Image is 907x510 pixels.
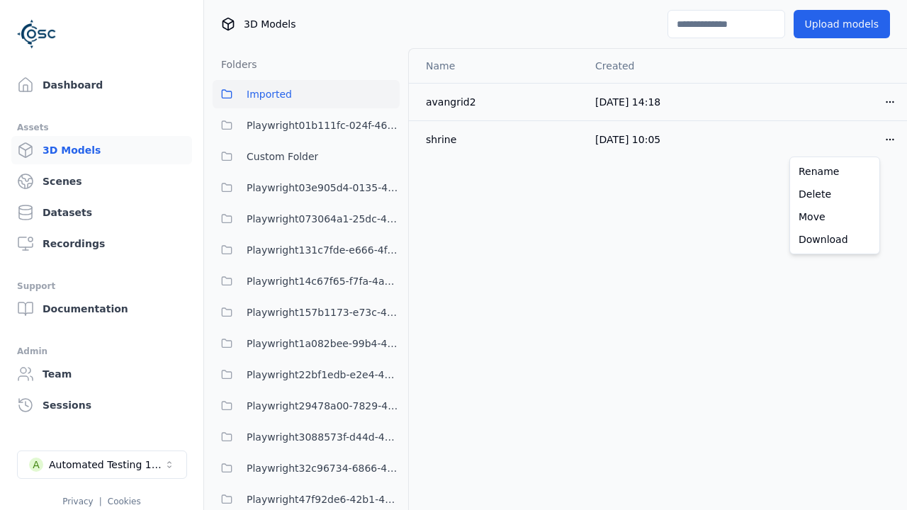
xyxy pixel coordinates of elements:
[793,160,877,183] a: Rename
[793,228,877,251] a: Download
[793,205,877,228] a: Move
[793,183,877,205] a: Delete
